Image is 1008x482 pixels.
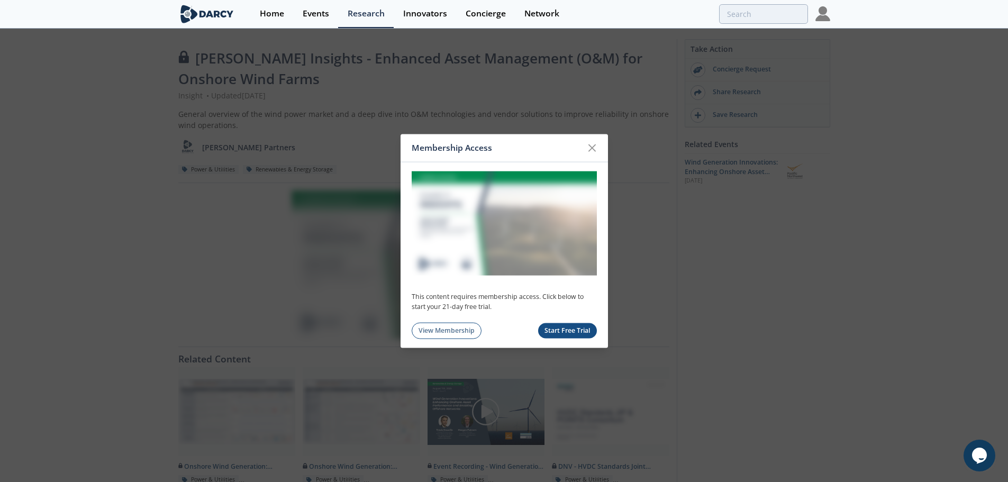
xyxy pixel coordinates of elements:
[524,10,559,18] div: Network
[412,171,597,276] img: Membership
[412,323,482,339] a: View Membership
[403,10,447,18] div: Innovators
[964,440,997,471] iframe: chat widget
[466,10,506,18] div: Concierge
[348,10,385,18] div: Research
[719,4,808,24] input: Advanced Search
[412,292,597,312] p: This content requires membership access. Click below to start your 21-day free trial.
[538,323,597,339] button: Start Free Trial
[260,10,284,18] div: Home
[412,138,583,158] div: Membership Access
[303,10,329,18] div: Events
[815,6,830,21] img: Profile
[178,5,236,23] img: logo-wide.svg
